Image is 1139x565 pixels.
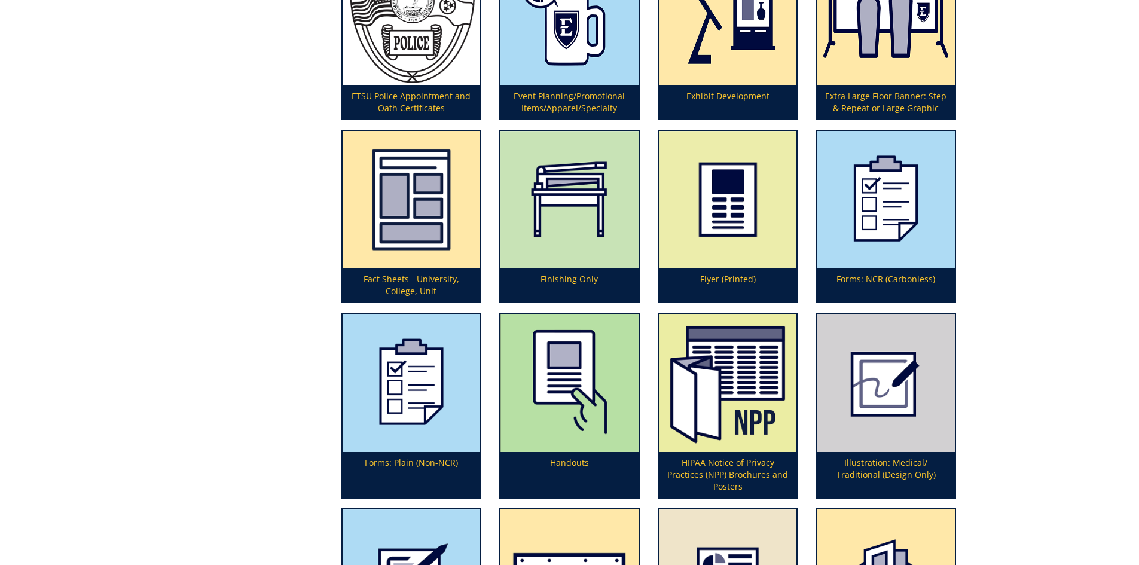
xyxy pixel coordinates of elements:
a: HIPAA Notice of Privacy Practices (NPP) Brochures and Posters [659,314,797,497]
p: Fact Sheets - University, College, Unit [343,268,481,302]
p: Extra Large Floor Banner: Step & Repeat or Large Graphic [817,85,955,119]
img: finishing-59838c6aeb2fc0.69433546.png [500,131,639,269]
a: Flyer (Printed) [659,131,797,303]
img: hipaa%20notice%20of%20privacy%20practices%20brochures%20and%20posters-64bff8af764eb2.37019104.png [659,314,797,452]
img: fact%20sheet-63b722d48584d3.32276223.png [343,131,481,269]
a: Forms: NCR (Carbonless) [817,131,955,303]
p: Illustration: Medical/ Traditional (Design Only) [817,452,955,497]
a: Fact Sheets - University, College, Unit [343,131,481,303]
img: forms-icon-5990f628b38ca0.82040006.png [817,131,955,269]
p: Event Planning/Promotional Items/Apparel/Specialty [500,85,639,119]
p: ETSU Police Appointment and Oath Certificates [343,85,481,119]
p: Finishing Only [500,268,639,302]
p: Forms: Plain (Non-NCR) [343,452,481,497]
a: Forms: Plain (Non-NCR) [343,314,481,497]
img: printed-flyer-59492a1d837e36.61044604.png [659,131,797,269]
a: Finishing Only [500,131,639,303]
img: handouts-syllabi-5a5662ba7515c9.26193872.png [500,314,639,452]
p: HIPAA Notice of Privacy Practices (NPP) Brochures and Posters [659,452,797,497]
p: Handouts [500,452,639,497]
a: Handouts [500,314,639,497]
a: Illustration: Medical/ Traditional (Design Only) [817,314,955,497]
p: Flyer (Printed) [659,268,797,302]
img: illustration-594922f2aac2d7.82608901.png [817,314,955,452]
img: forms-icon-5990f644d83108.76750562.png [343,314,481,452]
p: Exhibit Development [659,85,797,119]
p: Forms: NCR (Carbonless) [817,268,955,302]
